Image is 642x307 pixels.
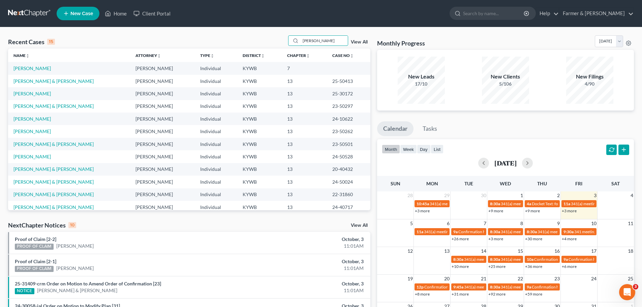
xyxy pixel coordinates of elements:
a: Home [101,7,130,20]
button: list [431,145,444,154]
a: +9 more [488,208,503,213]
a: +3 more [488,236,503,241]
td: [PERSON_NAME] [130,201,195,213]
div: New Leads [398,73,445,81]
a: Chapterunfold_more [287,53,310,58]
td: 13 [282,87,327,100]
td: 7 [282,62,327,74]
td: 24-50528 [327,150,370,163]
td: 13 [282,188,327,201]
span: 9a [453,229,458,234]
span: 341(a) meeting for [PERSON_NAME] [501,229,566,234]
div: 17/10 [398,81,445,87]
span: Confirmation hearing for [PERSON_NAME] & [PERSON_NAME] [458,229,571,234]
span: Tue [464,181,473,186]
td: KYWB [237,188,282,201]
td: 13 [282,75,327,87]
td: [PERSON_NAME] [130,62,195,74]
a: [PERSON_NAME] & [PERSON_NAME] [13,103,94,109]
span: 8:30a [490,201,500,206]
span: 2 [556,191,560,199]
td: [PERSON_NAME] [130,87,195,100]
span: Sat [611,181,620,186]
a: View All [351,223,368,228]
span: 5 [409,219,414,227]
a: +3 more [415,208,430,213]
span: 341(a) meeting for [PERSON_NAME] [464,284,529,289]
span: 28 [407,191,414,199]
td: [PERSON_NAME] [130,75,195,87]
a: +3 more [562,208,577,213]
span: 14 [480,247,487,255]
div: NOTICE [15,288,34,294]
a: [PERSON_NAME] & [PERSON_NAME] [13,204,94,210]
span: 4 [630,191,634,199]
span: Docket Text: for [PERSON_NAME] [532,201,592,206]
td: 13 [282,176,327,188]
td: KYWB [237,176,282,188]
span: 17 [590,247,597,255]
h3: Monthly Progress [377,39,425,47]
a: +30 more [525,236,542,241]
div: 11:01AM [252,265,364,272]
span: 341(a) meeting for [PERSON_NAME] [501,201,566,206]
span: 8:30a [490,229,500,234]
td: KYWB [237,62,282,74]
span: 22 [517,275,524,283]
td: Individual [195,163,237,176]
span: 11 [627,219,634,227]
td: KYWB [237,87,282,100]
i: unfold_more [157,54,161,58]
td: KYWB [237,138,282,150]
a: [PERSON_NAME] [13,91,51,96]
a: +25 more [488,264,506,269]
div: Recent Cases [8,38,55,46]
span: 4a [527,201,531,206]
span: Thu [537,181,547,186]
td: [PERSON_NAME] [130,125,195,137]
button: day [417,145,431,154]
td: Individual [195,62,237,74]
h2: [DATE] [494,159,517,166]
a: [PERSON_NAME] & [PERSON_NAME] [13,78,94,84]
span: 20 [444,275,450,283]
i: unfold_more [350,54,354,58]
a: Districtunfold_more [243,53,265,58]
td: [PERSON_NAME] [130,188,195,201]
input: Search by name... [463,7,525,20]
a: +31 more [452,291,469,297]
span: 8 [520,219,524,227]
td: 25-30172 [327,87,370,100]
td: KYWB [237,163,282,176]
td: 24-50024 [327,176,370,188]
span: 1 [520,191,524,199]
span: Mon [426,181,438,186]
td: 13 [282,201,327,213]
span: 11a [563,201,570,206]
i: unfold_more [210,54,214,58]
div: 5/106 [482,81,529,87]
a: +26 more [452,236,469,241]
td: Individual [195,75,237,87]
div: October, 3 [252,280,364,287]
div: 4/90 [566,81,613,87]
td: 13 [282,163,327,176]
span: 9a [563,257,568,262]
td: 24-10622 [327,113,370,125]
td: 13 [282,150,327,163]
i: unfold_more [26,54,30,58]
td: [PERSON_NAME] [130,163,195,176]
span: 25 [627,275,634,283]
div: 11:01AM [252,287,364,294]
td: 23-50501 [327,138,370,150]
a: Farmer & [PERSON_NAME] [559,7,634,20]
a: +8 more [415,291,430,297]
td: KYWB [237,125,282,137]
a: +92 more [488,291,506,297]
td: 24-40717 [327,201,370,213]
span: 6 [446,219,450,227]
span: 10 [590,219,597,227]
span: New Case [70,11,93,16]
a: Proof of Claim [2-1] [15,258,56,264]
td: [PERSON_NAME] [130,113,195,125]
